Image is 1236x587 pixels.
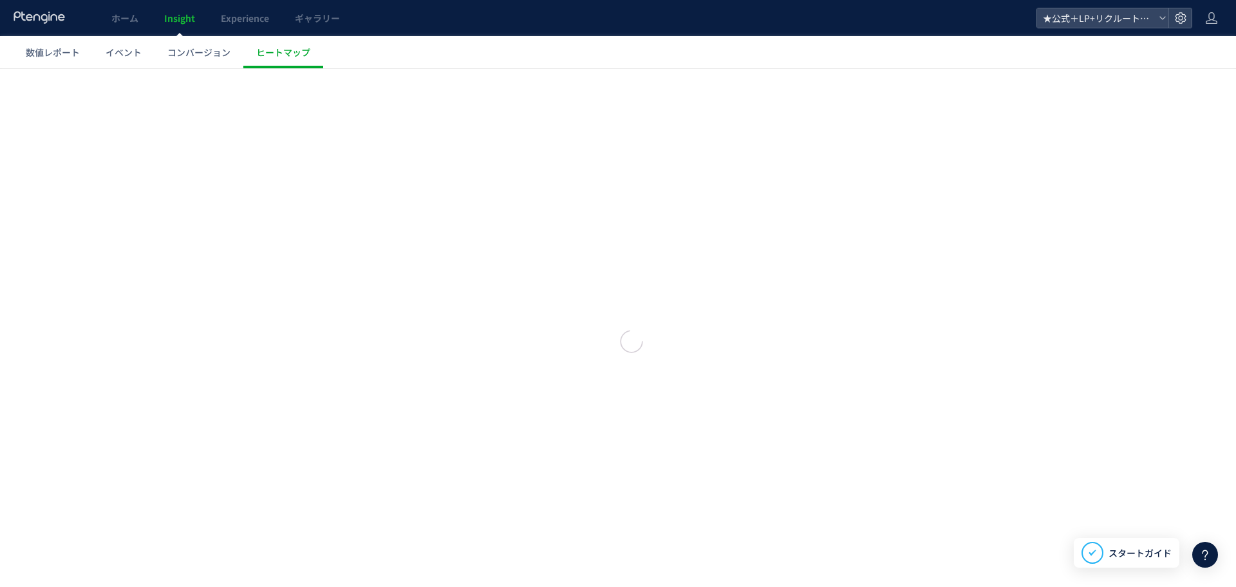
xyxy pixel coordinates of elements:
span: ギャラリー [295,12,340,24]
span: ホーム [111,12,138,24]
span: コンバージョン [167,46,230,59]
span: Experience [221,12,269,24]
span: イベント [106,46,142,59]
span: 数値レポート [26,46,80,59]
span: ヒートマップ [256,46,310,59]
span: スタートガイド [1109,546,1172,560]
span: Insight [164,12,195,24]
span: ★公式＋LP+リクルート+BS+FastNail+TKBC [1039,8,1154,28]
